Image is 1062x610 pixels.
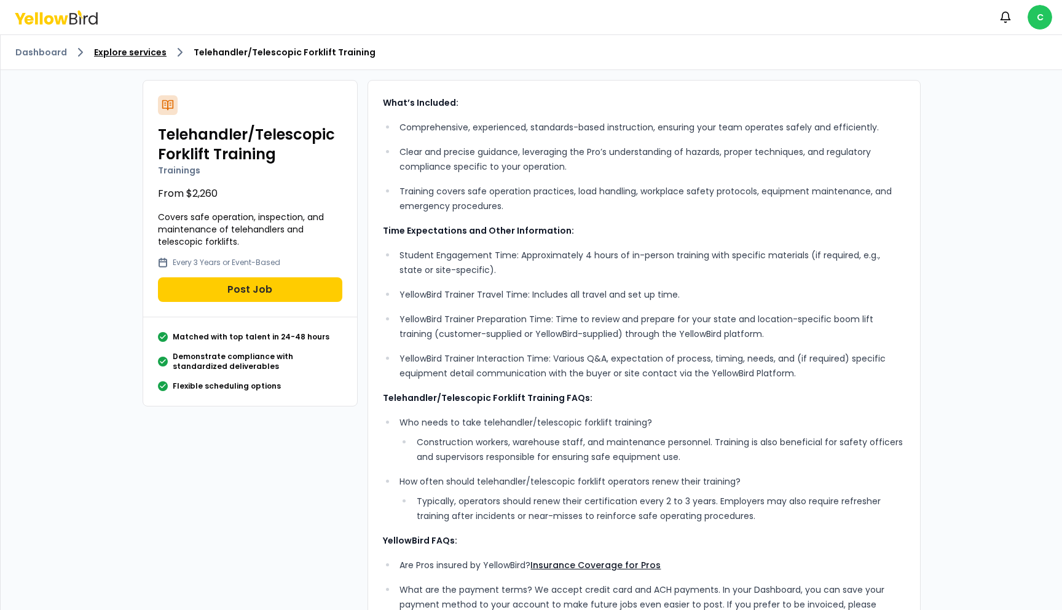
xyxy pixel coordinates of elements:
[413,435,905,464] li: Construction workers, warehouse staff, and maintenance personnel. Training is also beneficial for...
[383,392,592,404] strong: Telehandler/Telescopic Forklift Training FAQs:
[173,332,329,342] p: Matched with top talent in 24-48 hours
[94,46,167,58] a: Explore services
[158,125,342,164] h2: Telehandler/Telescopic Forklift Training
[399,248,905,277] p: Student Engagement Time: Approximately 4 hours of in-person training with specific materials (if ...
[15,46,67,58] a: Dashboard
[399,312,905,341] p: YellowBird Trainer Preparation Time: Time to review and prepare for your state and location-speci...
[194,46,376,58] span: Telehandler/Telescopic Forklift Training
[399,558,905,572] p: Are Pros insured by YellowBird?
[158,186,342,201] p: From $2,260
[399,120,905,135] p: Comprehensive, experienced, standards-based instruction, ensuring your team operates safely and e...
[173,381,281,391] p: Flexible scheduling options
[399,474,905,489] p: How often should telehandler/telescopic forklift operators renew their training?
[383,534,457,547] strong: YellowBird FAQs:
[399,351,905,381] p: YellowBird Trainer Interaction Time: Various Q&A, expectation of process, timing, needs, and (if ...
[399,184,905,213] p: Training covers safe operation practices, load handling, workplace safety protocols, equipment ma...
[530,559,661,571] a: Insurance Coverage for Pros
[158,277,342,302] button: Post Job
[158,164,342,176] p: Trainings
[413,494,905,523] li: Typically, operators should renew their certification every 2 to 3 years. Employers may also requ...
[399,145,905,174] p: Clear and precise guidance, leveraging the Pro’s understanding of hazards, proper techniques, and...
[399,287,905,302] p: YellowBird Trainer Travel Time: Includes all travel and set up time.
[173,258,280,267] p: Every 3 Years or Event-Based
[383,224,574,237] strong: Time Expectations and Other Information:
[173,352,342,371] p: Demonstrate compliance with standardized deliverables
[383,97,458,109] strong: What’s Included:
[158,211,342,248] p: Covers safe operation, inspection, and maintenance of telehandlers and telescopic forklifts.
[399,415,905,430] p: Who needs to take telehandler/telescopic forklift training?
[1028,5,1052,30] span: C
[15,45,1047,60] nav: breadcrumb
